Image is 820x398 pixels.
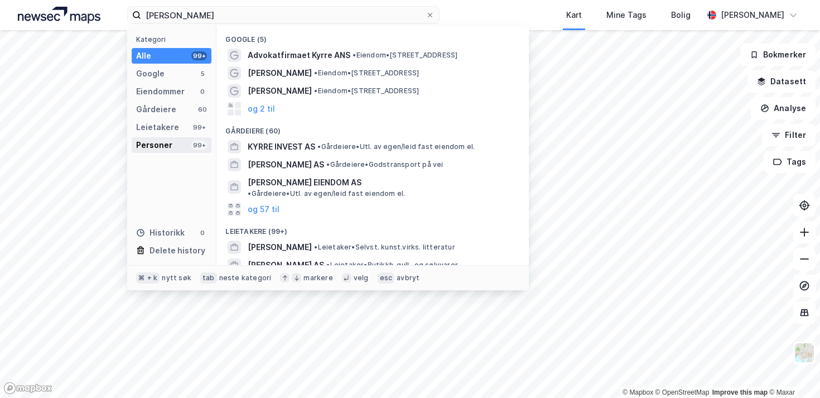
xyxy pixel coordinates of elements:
[303,274,332,282] div: markere
[248,140,315,154] span: KYRRE INVEST AS
[136,67,165,80] div: Google
[751,97,816,119] button: Analyse
[566,8,582,22] div: Kart
[354,274,369,282] div: velg
[136,49,151,63] div: Alle
[136,226,185,239] div: Historikk
[136,103,176,116] div: Gårdeiere
[314,69,317,77] span: •
[794,342,815,363] img: Z
[248,203,279,216] button: og 57 til
[248,84,312,98] span: [PERSON_NAME]
[314,243,455,252] span: Leietaker • Selvst. kunst.virks. litteratur
[314,243,317,251] span: •
[248,66,312,80] span: [PERSON_NAME]
[216,218,529,238] div: Leietakere (99+)
[326,160,443,169] span: Gårdeiere • Godstransport på vei
[216,26,529,46] div: Google (5)
[747,70,816,93] button: Datasett
[18,7,100,23] img: logo.a4113a55bc3d86da70a041830d287a7e.svg
[248,158,324,171] span: [PERSON_NAME] AS
[712,389,768,396] a: Improve this map
[353,51,457,60] span: Eiendom • [STREET_ADDRESS]
[378,272,395,284] div: esc
[764,344,820,398] iframe: Chat Widget
[200,272,217,284] div: tab
[191,141,207,150] div: 99+
[248,189,405,198] span: Gårdeiere • Utl. av egen/leid fast eiendom el.
[397,274,419,282] div: avbryt
[353,51,356,59] span: •
[248,189,251,198] span: •
[198,228,207,237] div: 0
[198,69,207,78] div: 5
[248,258,324,272] span: [PERSON_NAME] AS
[136,138,172,152] div: Personer
[314,87,317,95] span: •
[326,261,458,270] span: Leietaker • Butikkh. gull- og sølvvarer
[3,382,52,395] a: Mapbox homepage
[740,44,816,66] button: Bokmerker
[764,151,816,173] button: Tags
[326,261,330,269] span: •
[623,389,653,396] a: Mapbox
[671,8,691,22] div: Bolig
[216,118,529,138] div: Gårdeiere (60)
[136,85,185,98] div: Eiendommer
[721,8,784,22] div: [PERSON_NAME]
[136,272,160,284] div: ⌘ + k
[314,69,419,78] span: Eiendom • [STREET_ADDRESS]
[198,87,207,96] div: 0
[141,7,426,23] input: Søk på adresse, matrikkel, gårdeiere, leietakere eller personer
[317,142,475,151] span: Gårdeiere • Utl. av egen/leid fast eiendom el.
[248,102,275,116] button: og 2 til
[191,51,207,60] div: 99+
[191,123,207,132] div: 99+
[162,274,191,282] div: nytt søk
[219,274,272,282] div: neste kategori
[764,344,820,398] div: Kontrollprogram for chat
[314,87,419,95] span: Eiendom • [STREET_ADDRESS]
[762,124,816,146] button: Filter
[136,121,179,134] div: Leietakere
[606,8,647,22] div: Mine Tags
[317,142,321,151] span: •
[326,160,330,169] span: •
[248,49,350,62] span: Advokatfirmaet Kyrre ANS
[136,35,211,44] div: Kategori
[248,241,312,254] span: [PERSON_NAME]
[149,244,205,257] div: Delete history
[655,389,710,396] a: OpenStreetMap
[248,176,361,189] span: [PERSON_NAME] EIENDOM AS
[198,105,207,114] div: 60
